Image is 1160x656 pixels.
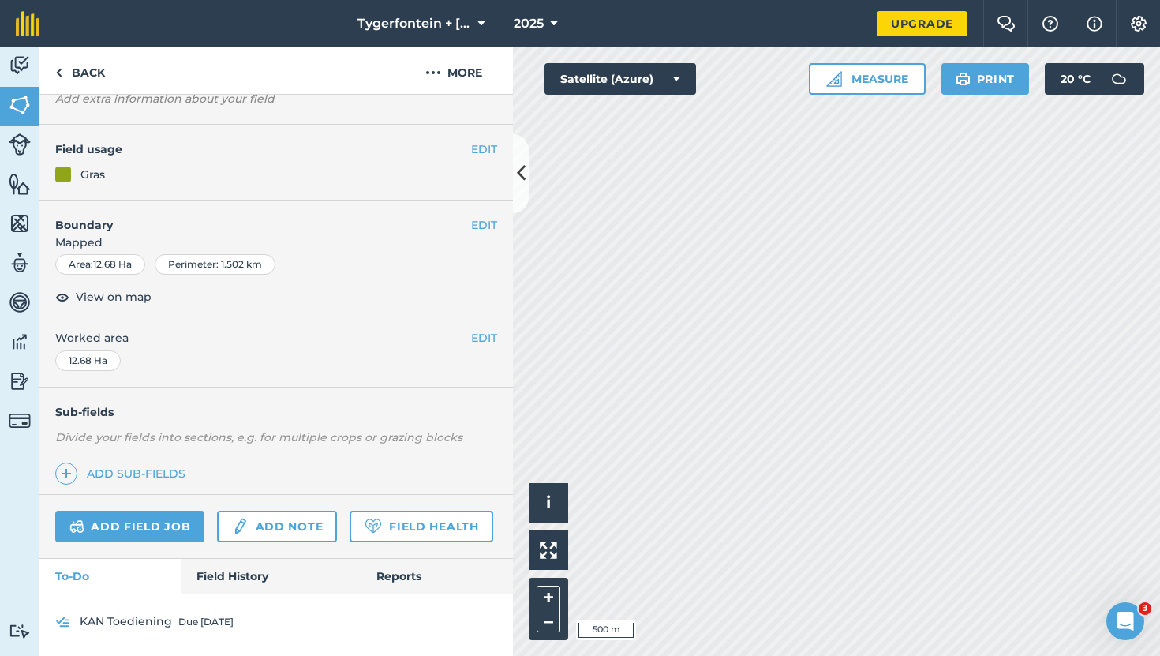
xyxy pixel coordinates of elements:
[155,254,275,275] div: Perimeter : 1.502 km
[514,14,544,33] span: 2025
[537,586,560,609] button: +
[55,63,62,82] img: svg+xml;base64,PHN2ZyB4bWxucz0iaHR0cDovL3d3dy53My5vcmcvMjAwMC9zdmciIHdpZHRoPSI5IiBoZWlnaHQ9IjI0Ii...
[1041,16,1060,32] img: A question mark icon
[9,54,31,77] img: svg+xml;base64,PD94bWwgdmVyc2lvbj0iMS4wIiBlbmNvZGluZz0idXRmLTgiPz4KPCEtLSBHZW5lcmF0b3I6IEFkb2JlIE...
[529,483,568,523] button: i
[181,559,360,594] a: Field History
[9,172,31,196] img: svg+xml;base64,PHN2ZyB4bWxucz0iaHR0cDovL3d3dy53My5vcmcvMjAwMC9zdmciIHdpZHRoPSI1NiIgaGVpZ2h0PSI2MC...
[9,291,31,314] img: svg+xml;base64,PD94bWwgdmVyc2lvbj0iMS4wIiBlbmNvZGluZz0idXRmLTgiPz4KPCEtLSBHZW5lcmF0b3I6IEFkb2JlIE...
[877,11,967,36] a: Upgrade
[9,212,31,235] img: svg+xml;base64,PHN2ZyB4bWxucz0iaHR0cDovL3d3dy53My5vcmcvMjAwMC9zdmciIHdpZHRoPSI1NiIgaGVpZ2h0PSI2MC...
[395,47,513,94] button: More
[55,141,471,158] h4: Field usage
[1106,602,1144,640] iframe: Intercom live chat
[956,69,971,88] img: svg+xml;base64,PHN2ZyB4bWxucz0iaHR0cDovL3d3dy53My5vcmcvMjAwMC9zdmciIHdpZHRoPSIxOSIgaGVpZ2h0PSIyNC...
[178,616,234,628] div: Due [DATE]
[61,464,72,483] img: svg+xml;base64,PHN2ZyB4bWxucz0iaHR0cDovL3d3dy53My5vcmcvMjAwMC9zdmciIHdpZHRoPSIxNCIgaGVpZ2h0PSIyNC...
[9,369,31,393] img: svg+xml;base64,PD94bWwgdmVyc2lvbj0iMS4wIiBlbmNvZGluZz0idXRmLTgiPz4KPCEtLSBHZW5lcmF0b3I6IEFkb2JlIE...
[55,92,275,106] em: Add extra information about your field
[1087,14,1102,33] img: svg+xml;base64,PHN2ZyB4bWxucz0iaHR0cDovL3d3dy53My5vcmcvMjAwMC9zdmciIHdpZHRoPSIxNyIgaGVpZ2h0PSIxNy...
[55,613,70,632] img: svg+xml;base64,PD94bWwgdmVyc2lvbj0iMS4wIiBlbmNvZGluZz0idXRmLTgiPz4KPCEtLSBHZW5lcmF0b3I6IEFkb2JlIE...
[55,254,145,275] div: Area : 12.68 Ha
[809,63,926,95] button: Measure
[826,71,842,87] img: Ruler icon
[55,329,497,347] span: Worked area
[9,251,31,275] img: svg+xml;base64,PD94bWwgdmVyc2lvbj0iMS4wIiBlbmNvZGluZz0idXRmLTgiPz4KPCEtLSBHZW5lcmF0b3I6IEFkb2JlIE...
[39,403,513,421] h4: Sub-fields
[9,133,31,156] img: svg+xml;base64,PD94bWwgdmVyc2lvbj0iMS4wIiBlbmNvZGluZz0idXRmLTgiPz4KPCEtLSBHZW5lcmF0b3I6IEFkb2JlIE...
[471,216,497,234] button: EDIT
[1129,16,1148,32] img: A cog icon
[55,609,497,635] a: KAN ToedieningDue [DATE]
[9,330,31,354] img: svg+xml;base64,PD94bWwgdmVyc2lvbj0iMS4wIiBlbmNvZGluZz0idXRmLTgiPz4KPCEtLSBHZW5lcmF0b3I6IEFkb2JlIE...
[55,511,204,542] a: Add field job
[69,517,84,536] img: svg+xml;base64,PD94bWwgdmVyc2lvbj0iMS4wIiBlbmNvZGluZz0idXRmLTgiPz4KPCEtLSBHZW5lcmF0b3I6IEFkb2JlIE...
[9,624,31,639] img: svg+xml;base64,PD94bWwgdmVyc2lvbj0iMS4wIiBlbmNvZGluZz0idXRmLTgiPz4KPCEtLSBHZW5lcmF0b3I6IEFkb2JlIE...
[16,11,39,36] img: fieldmargin Logo
[55,287,152,306] button: View on map
[55,287,69,306] img: svg+xml;base64,PHN2ZyB4bWxucz0iaHR0cDovL3d3dy53My5vcmcvMjAwMC9zdmciIHdpZHRoPSIxOCIgaGVpZ2h0PSIyNC...
[55,430,462,444] em: Divide your fields into sections, e.g. for multiple crops or grazing blocks
[350,511,492,542] a: Field Health
[39,559,181,594] a: To-Do
[39,201,471,234] h4: Boundary
[217,511,337,542] a: Add note
[471,141,497,158] button: EDIT
[540,542,557,559] img: Four arrows, one pointing top left, one top right, one bottom right and the last bottom left
[425,63,441,82] img: svg+xml;base64,PHN2ZyB4bWxucz0iaHR0cDovL3d3dy53My5vcmcvMjAwMC9zdmciIHdpZHRoPSIyMCIgaGVpZ2h0PSIyNC...
[357,14,471,33] span: Tygerfontein + [PERSON_NAME] [GEOGRAPHIC_DATA] 2025/2026
[1061,63,1091,95] span: 20 ° C
[55,463,192,485] a: Add sub-fields
[80,166,105,183] div: Gras
[1103,63,1135,95] img: svg+xml;base64,PD94bWwgdmVyc2lvbj0iMS4wIiBlbmNvZGluZz0idXRmLTgiPz4KPCEtLSBHZW5lcmF0b3I6IEFkb2JlIE...
[1045,63,1144,95] button: 20 °C
[997,16,1016,32] img: Two speech bubbles overlapping with the left bubble in the forefront
[361,559,513,594] a: Reports
[1139,602,1151,615] span: 3
[231,517,249,536] img: svg+xml;base64,PD94bWwgdmVyc2lvbj0iMS4wIiBlbmNvZGluZz0idXRmLTgiPz4KPCEtLSBHZW5lcmF0b3I6IEFkb2JlIE...
[9,410,31,432] img: svg+xml;base64,PD94bWwgdmVyc2lvbj0iMS4wIiBlbmNvZGluZz0idXRmLTgiPz4KPCEtLSBHZW5lcmF0b3I6IEFkb2JlIE...
[941,63,1030,95] button: Print
[544,63,696,95] button: Satellite (Azure)
[55,350,121,371] div: 12.68 Ha
[9,93,31,117] img: svg+xml;base64,PHN2ZyB4bWxucz0iaHR0cDovL3d3dy53My5vcmcvMjAwMC9zdmciIHdpZHRoPSI1NiIgaGVpZ2h0PSI2MC...
[537,609,560,632] button: –
[39,234,513,251] span: Mapped
[471,329,497,347] button: EDIT
[39,47,121,94] a: Back
[546,493,551,512] span: i
[76,288,152,306] span: View on map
